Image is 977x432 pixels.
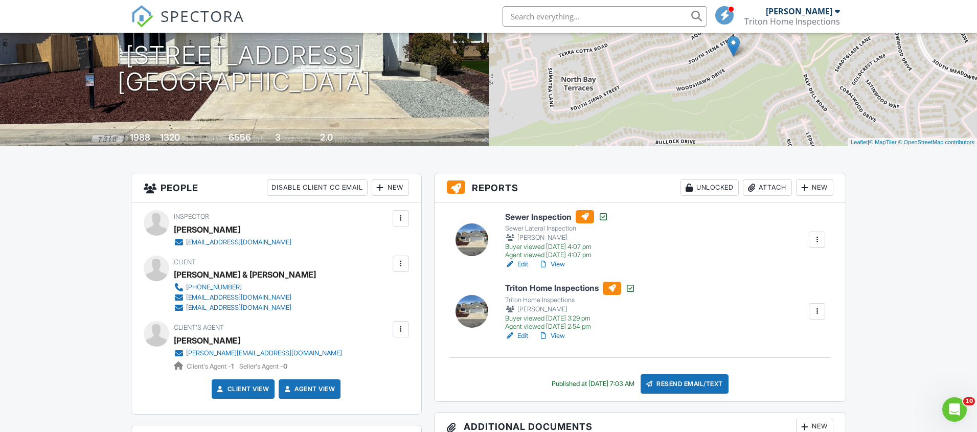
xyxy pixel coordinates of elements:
span: Seller's Agent - [239,362,287,370]
a: Edit [505,331,528,341]
a: [PERSON_NAME][EMAIL_ADDRESS][DOMAIN_NAME] [174,348,342,358]
img: The Best Home Inspection Software - Spectora [131,5,153,28]
a: View [538,331,565,341]
span: bedrooms [282,134,310,142]
div: [EMAIL_ADDRESS][DOMAIN_NAME] [186,304,291,312]
div: Agent viewed [DATE] 2:54 pm [505,323,635,331]
div: 6556 [229,132,251,143]
div: | [848,138,977,147]
a: [PERSON_NAME] [174,333,240,348]
a: [EMAIL_ADDRESS][DOMAIN_NAME] [174,303,308,313]
a: © OpenStreetMap contributors [898,139,974,145]
div: Resend Email/Text [641,374,729,394]
div: [PHONE_NUMBER] [186,283,242,291]
h1: [STREET_ADDRESS] [GEOGRAPHIC_DATA] [118,42,371,96]
div: Triton Home Inspections [744,16,840,27]
div: [PERSON_NAME][EMAIL_ADDRESS][DOMAIN_NAME] [186,349,342,357]
div: 1988 [130,132,150,143]
div: 2.0 [320,132,333,143]
input: Search everything... [503,6,707,27]
strong: 1 [231,362,234,370]
h3: People [131,173,421,202]
div: Unlocked [680,179,739,196]
a: Agent View [282,384,335,394]
a: [EMAIL_ADDRESS][DOMAIN_NAME] [174,292,308,303]
a: [PHONE_NUMBER] [174,282,308,292]
div: [PERSON_NAME] & [PERSON_NAME] [174,267,316,282]
iframe: Intercom live chat [942,397,967,422]
span: sq.ft. [253,134,265,142]
div: Published at [DATE] 7:03 AM [552,380,634,388]
a: [EMAIL_ADDRESS][DOMAIN_NAME] [174,237,291,247]
a: Client View [215,384,269,394]
span: bathrooms [334,134,363,142]
span: Lot Size [206,134,227,142]
h6: Triton Home Inspections [505,282,635,295]
div: New [372,179,409,196]
span: Client's Agent - [187,362,235,370]
strong: 0 [283,362,287,370]
div: Agent viewed [DATE] 4:07 pm [505,251,608,259]
div: [PERSON_NAME] [174,222,240,237]
div: Sewer Lateral Inspection [505,224,608,233]
a: Triton Home Inspections Triton Home Inspections [PERSON_NAME] Buyer viewed [DATE] 3:29 pm Agent v... [505,282,635,331]
span: Client [174,258,196,266]
div: New [796,179,833,196]
h3: Reports [435,173,846,202]
div: 1320 [160,132,180,143]
span: Client's Agent [174,324,224,331]
span: SPECTORA [161,5,244,27]
div: Buyer viewed [DATE] 4:07 pm [505,243,608,251]
div: [EMAIL_ADDRESS][DOMAIN_NAME] [186,293,291,302]
span: Built [117,134,128,142]
div: Disable Client CC Email [267,179,368,196]
div: Attach [743,179,792,196]
a: Sewer Inspection Sewer Lateral Inspection [PERSON_NAME] Buyer viewed [DATE] 4:07 pm Agent viewed ... [505,210,608,259]
a: SPECTORA [131,14,244,35]
a: Leaflet [851,139,868,145]
div: Triton Home Inspections [505,296,635,304]
span: Inspector [174,213,209,220]
span: 10 [963,397,975,405]
div: Buyer viewed [DATE] 3:29 pm [505,314,635,323]
a: Edit [505,259,528,269]
a: © MapTiler [869,139,897,145]
span: sq. ft. [181,134,196,142]
div: [PERSON_NAME] [766,6,832,16]
div: [EMAIL_ADDRESS][DOMAIN_NAME] [186,238,291,246]
div: 3 [275,132,281,143]
div: [PERSON_NAME] [505,233,608,243]
a: View [538,259,565,269]
div: [PERSON_NAME] [505,304,635,314]
h6: Sewer Inspection [505,210,608,223]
